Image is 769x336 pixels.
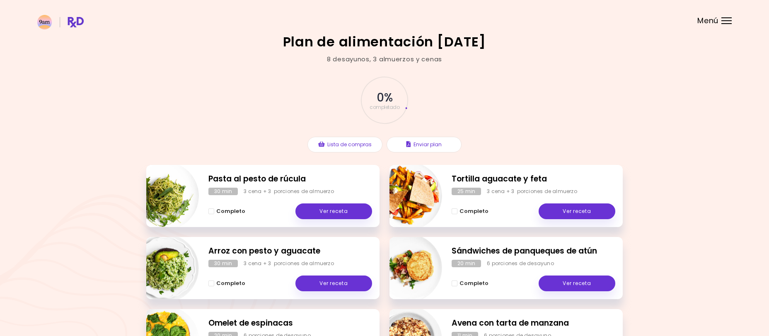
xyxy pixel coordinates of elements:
h2: Tortilla aguacate y feta [452,173,615,185]
h2: Avena con tarta de manzana [452,317,615,329]
div: 25 min [452,188,481,195]
span: Completo [459,208,488,215]
div: 30 min [208,260,238,267]
div: 3 cena + 3 porciones de almuerzo [244,260,334,267]
button: Lista de compras [307,137,382,152]
img: Información - Tortilla aguacate y feta [373,162,442,230]
div: 3 cena + 3 porciones de almuerzo [244,188,334,195]
button: Completo - Tortilla aguacate y feta [452,206,488,216]
span: Completo [216,208,245,215]
span: Completo [459,280,488,287]
button: Completo - Sándwiches de panqueques de atún [452,278,488,288]
h2: Pasta al pesto de rúcula [208,173,372,185]
a: Ver receta - Arroz con pesto y aguacate [295,276,372,291]
img: Información - Sándwiches de panqueques de atún [373,234,442,302]
button: Completo - Pasta al pesto de rúcula [208,206,245,216]
span: completado [370,105,399,110]
h2: Arroz con pesto y aguacate [208,245,372,257]
img: Información - Pasta al pesto de rúcula [130,162,199,230]
img: Información - Arroz con pesto y aguacate [130,234,199,302]
div: 30 min [208,188,238,195]
div: 20 min [452,260,481,267]
h2: Sándwiches de panqueques de atún [452,245,615,257]
div: 6 porciones de desayuno [487,260,554,267]
h2: Omelet de espinacas [208,317,372,329]
img: RxDiet [37,15,84,29]
span: Menú [697,17,718,24]
button: Enviar plan [387,137,462,152]
div: 3 cena + 3 porciones de almuerzo [487,188,577,195]
a: Ver receta - Pasta al pesto de rúcula [295,203,372,219]
button: Completo - Arroz con pesto y aguacate [208,278,245,288]
a: Ver receta - Sándwiches de panqueques de atún [539,276,615,291]
span: Completo [216,280,245,287]
h2: Plan de alimentación [DATE] [283,35,486,48]
div: 8 desayunos , 3 almuerzos y cenas [327,55,442,64]
a: Ver receta - Tortilla aguacate y feta [539,203,615,219]
span: 0 % [377,91,392,105]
